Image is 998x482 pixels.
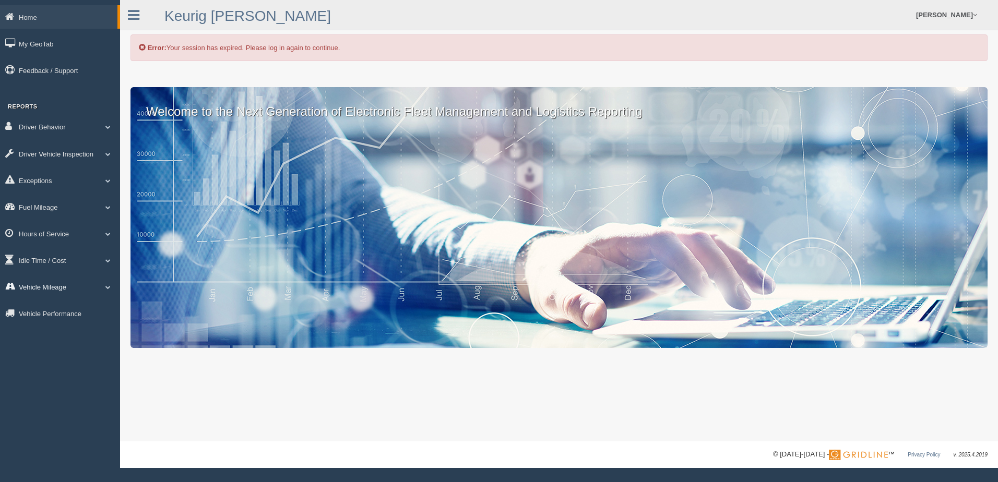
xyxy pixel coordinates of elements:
a: Keurig [PERSON_NAME] [164,8,331,24]
img: Gridline [829,450,888,460]
a: Privacy Policy [908,452,940,457]
b: Error: [148,44,167,52]
div: © [DATE]-[DATE] - ™ [773,449,988,460]
p: Welcome to the Next Generation of Electronic Fleet Management and Logistics Reporting [130,87,988,121]
span: v. 2025.4.2019 [954,452,988,457]
div: Your session has expired. Please log in again to continue. [130,34,988,61]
